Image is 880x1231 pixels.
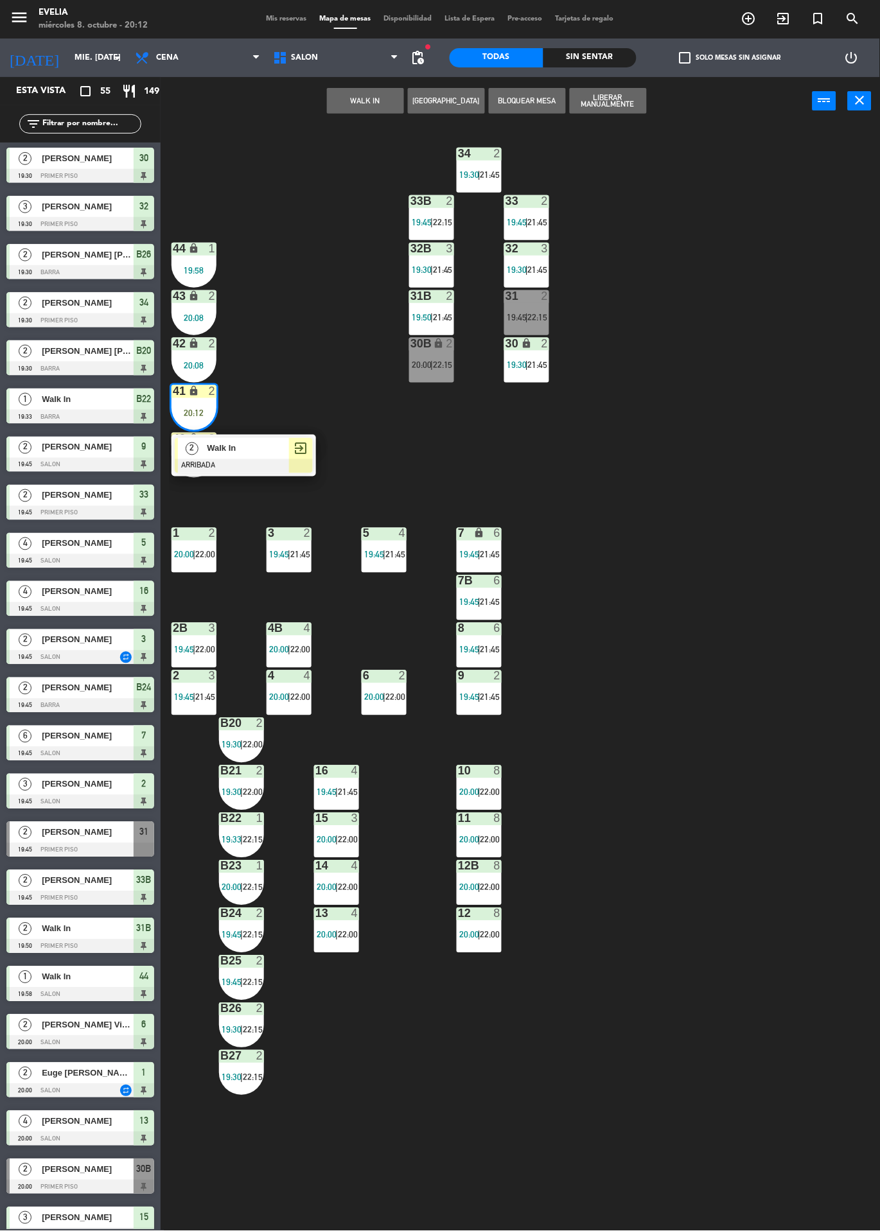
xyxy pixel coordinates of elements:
span: [PERSON_NAME] [42,200,134,213]
span: [PERSON_NAME] [42,729,134,743]
i: power_settings_new [844,50,859,65]
span: | [478,170,480,180]
i: turned_in_not [811,11,826,26]
span: [PERSON_NAME] [42,778,134,791]
span: 6 [19,730,31,743]
button: menu [10,8,29,31]
div: Evelia [39,6,148,19]
span: | [478,645,480,655]
div: 34 [458,148,459,159]
span: 21:45 [433,265,453,275]
span: 20:00 [364,692,384,703]
div: 8 [494,813,502,825]
div: 2 [541,338,549,349]
span: Walk In [207,442,289,455]
span: 30 [139,150,148,166]
i: power_input [817,92,832,108]
button: Liberar Manualmente [570,88,647,114]
span: 22:00 [480,930,500,940]
div: 6 [494,623,502,634]
span: 20:00 [269,692,289,703]
span: 2 [142,776,146,792]
span: 19:45 [459,597,479,607]
span: 22:15 [433,217,453,227]
div: B25 [220,956,221,967]
div: Esta vista [6,83,92,99]
span: B26 [137,247,152,262]
span: Walk In [42,970,134,984]
span: 22:00 [480,787,500,798]
span: [PERSON_NAME] [42,633,134,647]
span: | [525,312,528,322]
div: B23 [220,860,221,872]
span: check_box_outline_blank [680,52,691,64]
span: 2 [19,1019,31,1032]
span: 20:00 [459,787,479,798]
span: 20:00 [317,882,337,893]
div: 4 [399,528,407,539]
span: 2 [19,682,31,695]
div: 19:58 [172,266,216,275]
span: | [240,787,243,798]
span: | [335,930,338,940]
div: 4 [351,860,359,872]
div: 2 [494,148,502,159]
span: | [430,217,433,227]
span: 20:00 [222,882,242,893]
label: Solo mesas sin asignar [680,52,781,64]
span: Pre-acceso [502,15,549,22]
i: add_circle_outline [741,11,757,26]
span: 2 [186,442,198,455]
span: 22:00 [480,835,500,845]
span: 2 [19,297,31,310]
div: 2 [256,908,264,920]
span: 19:45 [459,550,479,560]
span: 149 [144,84,159,99]
i: lock [474,528,485,539]
span: 4 [19,537,31,550]
span: 21:45 [480,597,500,607]
span: Disponibilidad [378,15,439,22]
span: 22:15 [433,360,453,370]
span: 20:00 [412,360,432,370]
span: 1 [19,971,31,984]
span: 20:00 [459,930,479,940]
span: | [193,550,195,560]
span: | [240,930,243,940]
i: lock [189,243,200,254]
div: 6 [494,575,502,587]
div: 3 [446,243,454,254]
div: 7B [458,575,459,587]
div: 8 [494,908,502,920]
span: [PERSON_NAME] [42,681,134,695]
div: 1 [256,860,264,872]
span: | [525,265,528,275]
span: 2 [19,826,31,839]
div: 3 [209,670,216,682]
span: 22:00 [338,882,358,893]
span: 19:30 [507,265,527,275]
span: 21:45 [385,550,405,560]
span: 2 [19,875,31,887]
span: 20:00 [317,835,337,845]
div: B22 [220,813,221,825]
div: 30B [410,338,411,349]
button: power_input [813,91,836,110]
span: [PERSON_NAME] [PERSON_NAME] [42,248,134,261]
span: 33B [137,873,152,888]
span: | [240,740,243,750]
span: 20:00 [174,550,194,560]
div: 11 [458,813,459,825]
div: 12 [458,908,459,920]
div: 2 [209,433,216,444]
span: pending_actions [410,50,425,65]
span: [PERSON_NAME] [42,537,134,550]
span: 19:45 [507,217,527,227]
div: B20 [220,718,221,729]
span: 3 [19,200,31,213]
div: 2 [304,528,312,539]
